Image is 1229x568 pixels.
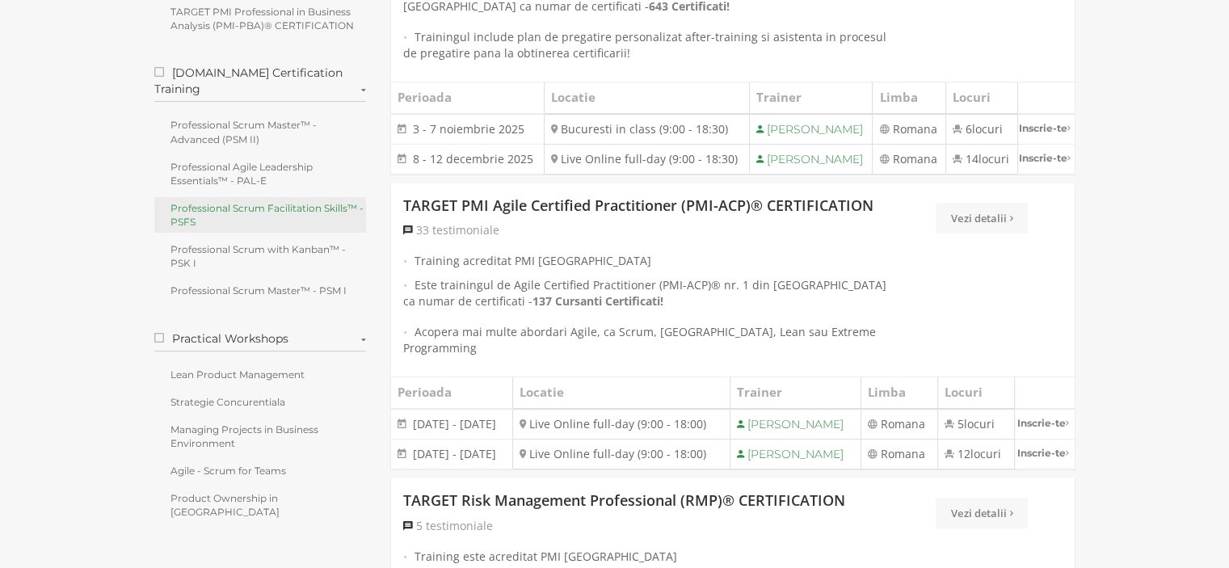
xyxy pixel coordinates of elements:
td: 6 [945,114,1017,145]
th: Locatie [512,377,730,409]
span: locuri [964,416,995,431]
td: 5 [938,409,1014,440]
a: TARGET PMI Agile Certified Practitioner (PMI-ACP)® CERTIFICATION [403,196,873,217]
th: Locatie [544,82,749,114]
td: [PERSON_NAME] [749,114,873,145]
td: Live Online full-day (9:00 - 18:00) [512,409,730,440]
th: Limba [873,82,945,114]
label: [DOMAIN_NAME] Certification Training [154,65,367,102]
a: Professional Scrum with Kanban™ - PSK I [154,238,367,274]
a: Inscrie-te [1015,410,1075,436]
th: Trainer [749,82,873,114]
td: 12 [938,439,1014,469]
span: locuri [972,121,1003,137]
span: 3 - 7 noiembrie 2025 [413,121,524,137]
span: [DATE] - [DATE] [413,446,496,461]
th: Perioada [391,82,544,114]
a: Professional Scrum Master™ - Advanced (PSM II) [154,114,367,149]
label: Practical Workshops [154,330,367,351]
li: Training acreditat PMI [GEOGRAPHIC_DATA] [403,253,891,269]
td: Live Online full-day (9:00 - 18:30) [544,144,749,174]
li: Acopera mai multe abordari Agile, ca Scrum, [GEOGRAPHIC_DATA], Lean sau Extreme Programming [403,324,891,356]
li: Training este acreditat PMI [GEOGRAPHIC_DATA] [403,549,891,565]
a: Vezi detalii [936,203,1028,234]
a: Lean Product Management [154,364,367,385]
strong: 137 Cursanti Certificati! [532,293,663,309]
td: Live Online full-day (9:00 - 18:00) [512,439,730,469]
td: Romana [861,409,938,440]
span: 5 testimoniale [416,518,493,533]
th: Limba [861,377,938,409]
td: [PERSON_NAME] [749,144,873,174]
th: Locuri [938,377,1014,409]
a: Vezi detalii [936,498,1028,528]
td: 14 [945,144,1017,174]
a: Professional Scrum Master™ - PSM I [154,280,367,301]
a: Strategie Concurentiala [154,391,367,413]
td: Romana [873,144,945,174]
a: 5 testimoniale [403,518,493,534]
span: 8 - 12 decembrie 2025 [413,151,533,166]
td: Bucuresti in class (9:00 - 18:30) [544,114,749,145]
td: Romana [873,114,945,145]
td: [PERSON_NAME] [730,409,861,440]
a: 137 Cursanti Certificati! [532,293,663,309]
span: locuri [970,446,1001,461]
th: Perioada [391,377,512,409]
a: TARGET PMI Professional in Business Analysis (PMI-PBA)® CERTIFICATION [154,1,367,36]
span: 33 testimoniale [416,222,499,238]
span: locuri [979,151,1009,166]
th: Trainer [730,377,861,409]
li: Este trainingul de Agile Certified Practitioner (PMI-ACP)® nr. 1 din [GEOGRAPHIC_DATA] ca numar d... [403,277,891,316]
td: Romana [861,439,938,469]
span: [DATE] - [DATE] [413,416,496,431]
th: Locuri [945,82,1017,114]
a: Inscrie-te [1018,115,1075,141]
a: TARGET Risk Management Professional (RMP)® CERTIFICATION [403,490,845,511]
a: 33 testimoniale [403,222,499,238]
a: Managing Projects in Business Environment [154,419,367,454]
a: Professional Agile Leadership Essentials™ - PAL-E [154,156,367,191]
a: Product Ownership in [GEOGRAPHIC_DATA] [154,487,367,523]
a: Agile - Scrum for Teams [154,460,367,482]
td: [PERSON_NAME] [730,439,861,469]
a: Inscrie-te [1018,145,1075,171]
a: Inscrie-te [1015,440,1075,466]
a: Professional Scrum Facilitation Skills™ - PSFS [154,197,367,233]
li: Trainingul include plan de pregatire personalizat after-training si asistenta in procesul de preg... [403,29,891,61]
